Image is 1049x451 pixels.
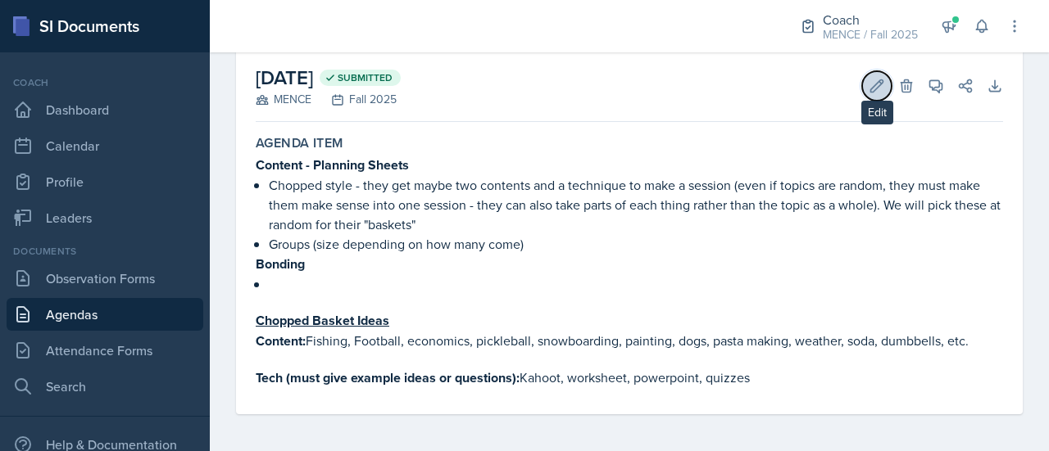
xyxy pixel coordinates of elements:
a: Agendas [7,298,203,331]
a: Attendance Forms [7,334,203,367]
strong: Bonding [256,255,305,273]
a: Leaders [7,201,203,234]
span: Submitted [338,71,393,84]
a: Calendar [7,129,203,162]
button: Edit [862,71,892,101]
div: MENCE Fall 2025 [256,91,401,108]
div: Coach [7,75,203,90]
div: Documents [7,244,203,259]
p: Kahoot, worksheet, powerpoint, quizzes [256,368,1003,388]
a: Observation Forms [7,262,203,295]
h2: [DATE] [256,63,401,92]
strong: Tech (must give example ideas or questions): [256,368,520,387]
div: Coach [823,10,918,29]
strong: Content: [256,331,306,350]
a: Dashboard [7,93,203,126]
label: Agenda Item [256,135,343,151]
p: Fishing, Football, economics, pickleball, snowboarding, painting, dogs, pasta making, weather, so... [256,331,1003,351]
a: Profile [7,165,203,198]
div: MENCE / Fall 2025 [823,26,918,43]
a: Search [7,370,203,403]
u: Chopped Basket Ideas [256,311,389,330]
p: Groups (size depending on how many come) [269,234,1003,254]
strong: Content - Planning Sheets [256,156,409,174]
p: Chopped style - they get maybe two contents and a technique to make a session (even if topics are... [269,175,1003,234]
